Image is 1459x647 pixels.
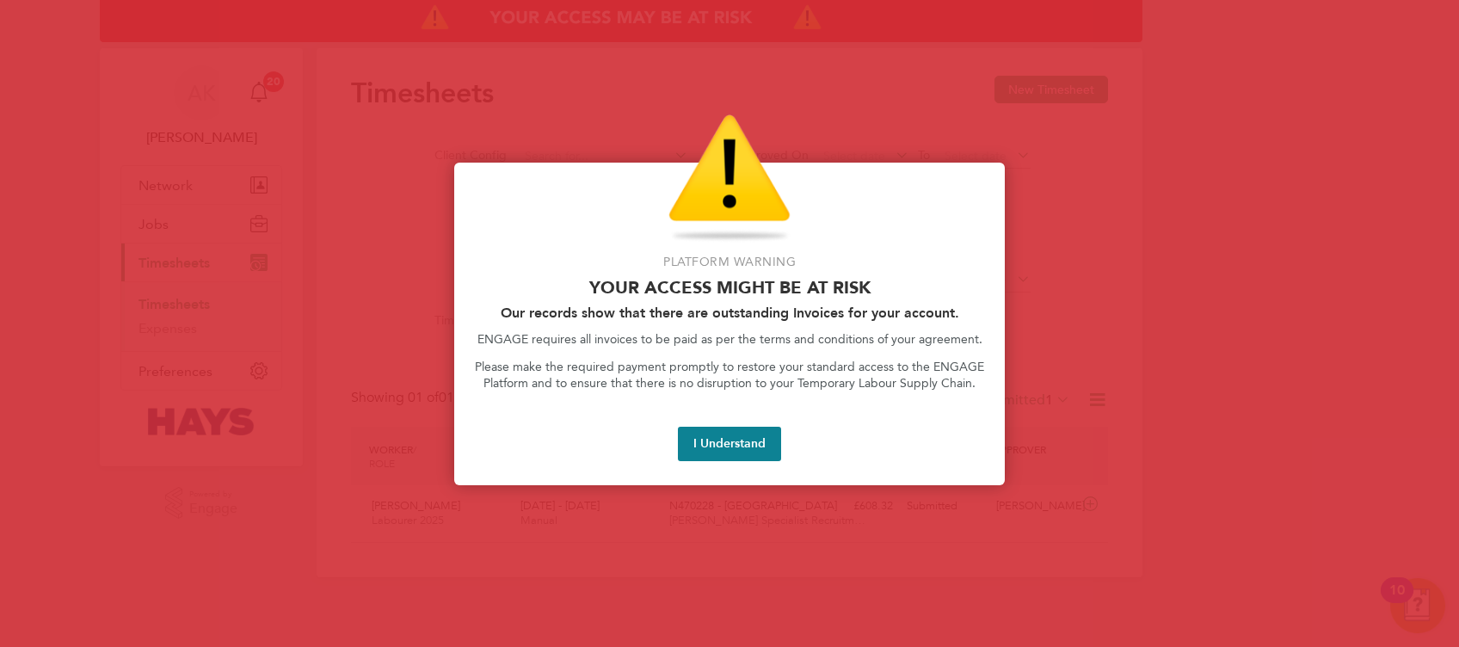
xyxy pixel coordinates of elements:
[678,427,781,461] button: I Understand
[454,163,1005,485] div: Access At Risk
[475,331,984,348] p: ENGAGE requires all invoices to be paid as per the terms and conditions of your agreement.
[475,359,984,392] p: Please make the required payment promptly to restore your standard access to the ENGAGE Platform ...
[475,254,984,271] p: Platform Warning
[668,114,791,243] img: Warning Icon
[475,305,984,321] h2: Our records show that there are outstanding Invoices for your account.
[475,277,984,298] p: Your access might be at risk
